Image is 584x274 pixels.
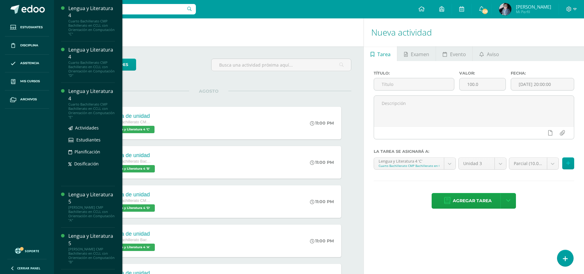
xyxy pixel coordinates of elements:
span: [PERSON_NAME] [516,4,551,10]
span: Cerrar panel [17,266,40,270]
span: Agregar tarea [453,193,492,208]
span: Unidad 3 [463,158,490,169]
span: Mi Perfil [516,9,551,14]
div: Lengua y Literatura 4 'C' [379,158,439,164]
span: Lengua y Literatura 4 'D' [106,204,155,212]
span: Aviso [487,47,499,62]
a: Evento [436,46,472,61]
span: Parcial (10.0%) [514,158,542,169]
input: Título [374,78,454,90]
span: Lengua y Literatura 4 'A' [106,244,155,251]
div: Lengua y Literatura 4 [68,46,115,60]
input: Busca una actividad próxima aquí... [212,59,351,71]
div: Lengua y Literatura 4 [68,88,115,102]
a: Actividades [68,124,115,131]
span: Estudiantes [20,25,43,30]
div: Cuarto Bachillerato CMP Bachillerato en CCLL con Orientación en Computación "C" [68,19,115,36]
span: Cuarto Bachillerato Bachillerato en CCLL con Orientación en Diseño Gráfico [106,238,152,242]
a: Examen [397,46,436,61]
span: Mis cursos [20,79,40,84]
span: Lengua y Literatura 4 'B' [106,165,155,172]
a: Archivos [5,91,49,109]
a: Lengua y Literatura 4Cuarto Bachillerato CMP Bachillerato en CCLL con Orientación en Computación "C" [68,5,115,36]
div: Cuarto Bachillerato CMP Bachillerato en CCLL con Orientación en Computación [379,164,439,168]
span: Archivos [20,97,37,102]
label: La tarea se asignará a: [374,149,574,154]
span: Estudiantes [76,137,101,143]
a: Lengua y Literatura 4Cuarto Bachillerato CMP Bachillerato en CCLL con Orientación en Computación "E" [68,88,115,119]
div: Prueba de unidad [106,231,156,237]
div: 11:00 PM [310,120,334,126]
span: 235 [482,8,488,15]
div: Lengua y Literatura 4 [68,5,115,19]
h1: Nueva actividad [371,18,577,46]
div: Cuarto Bachillerato CMP Bachillerato en CCLL con Orientación en Computación "D" [68,60,115,78]
div: Prueba de unidad [106,191,156,198]
div: Cuarto Bachillerato CMP Bachillerato en CCLL con Orientación en Computación "E" [68,102,115,119]
input: Busca un usuario... [58,4,196,14]
input: Puntos máximos [460,78,506,90]
div: Lengua y Literatura 5 [68,191,115,205]
a: Parcial (10.0%) [509,158,559,169]
a: Mis cursos [5,72,49,91]
label: Título: [374,71,454,75]
div: Lengua y Literatura 5 [68,233,115,247]
span: Cuarto Bachillerato CMP Bachillerato en CCLL con Orientación en Computación [106,199,152,203]
span: Soporte [25,249,39,253]
a: Asistencia [5,55,49,73]
a: Lengua y Literatura 5[PERSON_NAME] CMP Bachillerato en CCLL con Orientación en Computación "A" [68,191,115,222]
span: Actividades [75,125,99,131]
a: Planificación [68,148,115,155]
a: Disciplina [5,37,49,55]
div: 11:00 PM [310,160,334,165]
span: Cuarto Bachillerato Bachillerato en CCLL con Orientación en Diseño Gráfico [106,159,152,164]
div: [PERSON_NAME] CMP Bachillerato en CCLL con Orientación en Computación "B" [68,247,115,264]
img: 5a1be2d37ab1bca112ba1500486ab773.png [499,3,511,15]
a: Lengua y Literatura 4Cuarto Bachillerato CMP Bachillerato en CCLL con Orientación en Computación "D" [68,46,115,78]
a: Estudiantes [5,18,49,37]
input: Fecha de entrega [511,78,574,90]
span: Evento [450,47,466,62]
span: Asistencia [20,61,39,66]
a: Aviso [473,46,506,61]
span: Cuarto Bachillerato CMP Bachillerato en CCLL con Orientación en Computación [106,120,152,124]
a: Unidad 3 [459,158,506,169]
div: 11:00 PM [310,238,334,244]
span: Examen [411,47,429,62]
a: Estudiantes [68,136,115,143]
span: Planificación [74,149,100,155]
span: Dosificación [74,161,99,167]
label: Fecha: [511,71,574,75]
div: Prueba de unidad [106,113,156,119]
h1: Actividades [61,18,356,46]
a: Lengua y Literatura 4 'C'Cuarto Bachillerato CMP Bachillerato en CCLL con Orientación en Computación [374,158,456,169]
a: Dosificación [68,160,115,167]
a: Soporte [7,246,47,255]
span: Tarea [377,47,391,62]
a: Lengua y Literatura 5[PERSON_NAME] CMP Bachillerato en CCLL con Orientación en Computación "B" [68,233,115,264]
span: Lengua y Literatura 4 'C' [106,126,155,133]
label: Valor: [459,71,506,75]
div: [PERSON_NAME] CMP Bachillerato en CCLL con Orientación en Computación "A" [68,205,115,222]
div: Prueba de unidad [106,152,156,159]
span: Disciplina [20,43,38,48]
div: 11:00 PM [310,199,334,204]
a: Tarea [364,46,397,61]
span: AGOSTO [189,88,228,94]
